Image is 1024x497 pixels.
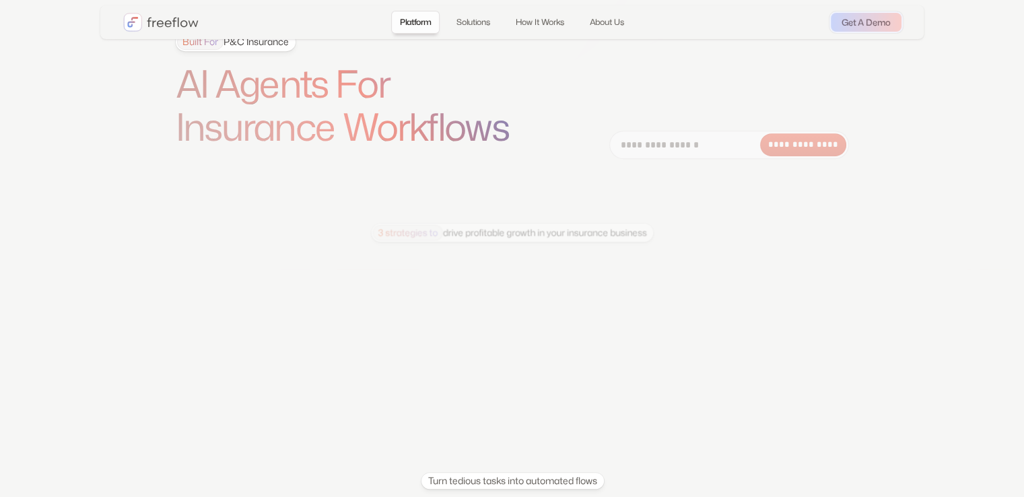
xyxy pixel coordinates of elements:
div: Cut out 90% of the time spent on routine tasks such as sending EOIs, updating mortgagee clauses, ... [438,318,586,374]
a: About Us [581,11,633,34]
a: Solutions [448,11,499,34]
form: Email Form [609,131,849,159]
span: 3 strategies to [372,225,442,240]
h1: AI Agents For Insurance Workflows [176,62,546,149]
div: Instantly match text and image application data to your eligibility guidelines across all your un... [662,318,810,374]
div: Policy Audit [260,300,317,316]
div: Turn tedious tasks into automated flows [428,474,596,488]
a: How It Works [507,11,573,34]
div: Underwriting [706,300,766,316]
a: Platform [391,11,440,34]
div: Servicing [490,300,534,316]
div: Drive up retention by having freeflow audit post-bind policies, gather signatures or proof of dis... [214,318,362,389]
span: Built For [177,34,224,50]
a: home [123,13,199,32]
div: P&C Insurance [177,34,289,50]
div: drive profitable growth in your insurance business [372,225,646,240]
a: Get A Demo [831,13,901,32]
